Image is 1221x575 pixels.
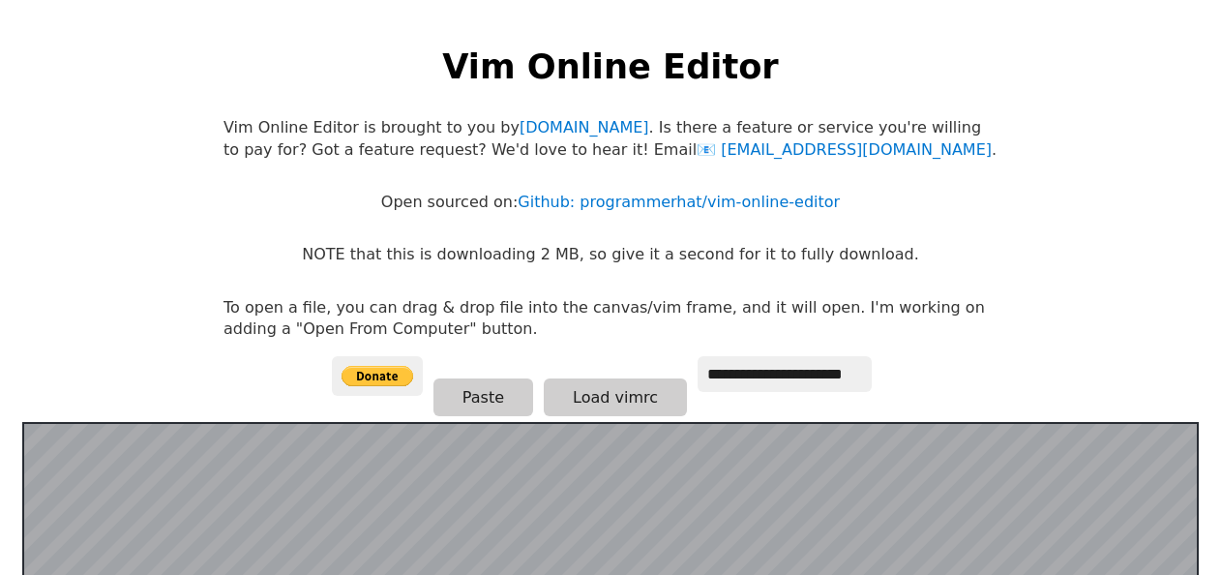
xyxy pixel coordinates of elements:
button: Paste [433,378,533,416]
p: Open sourced on: [381,192,840,213]
p: To open a file, you can drag & drop file into the canvas/vim frame, and it will open. I'm working... [223,297,998,341]
a: [DOMAIN_NAME] [520,118,649,136]
a: Github: programmerhat/vim-online-editor [518,193,840,211]
h1: Vim Online Editor [442,43,778,90]
p: NOTE that this is downloading 2 MB, so give it a second for it to fully download. [302,244,918,265]
button: Load vimrc [544,378,687,416]
p: Vim Online Editor is brought to you by . Is there a feature or service you're willing to pay for?... [223,117,998,161]
a: [EMAIL_ADDRESS][DOMAIN_NAME] [697,140,992,159]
